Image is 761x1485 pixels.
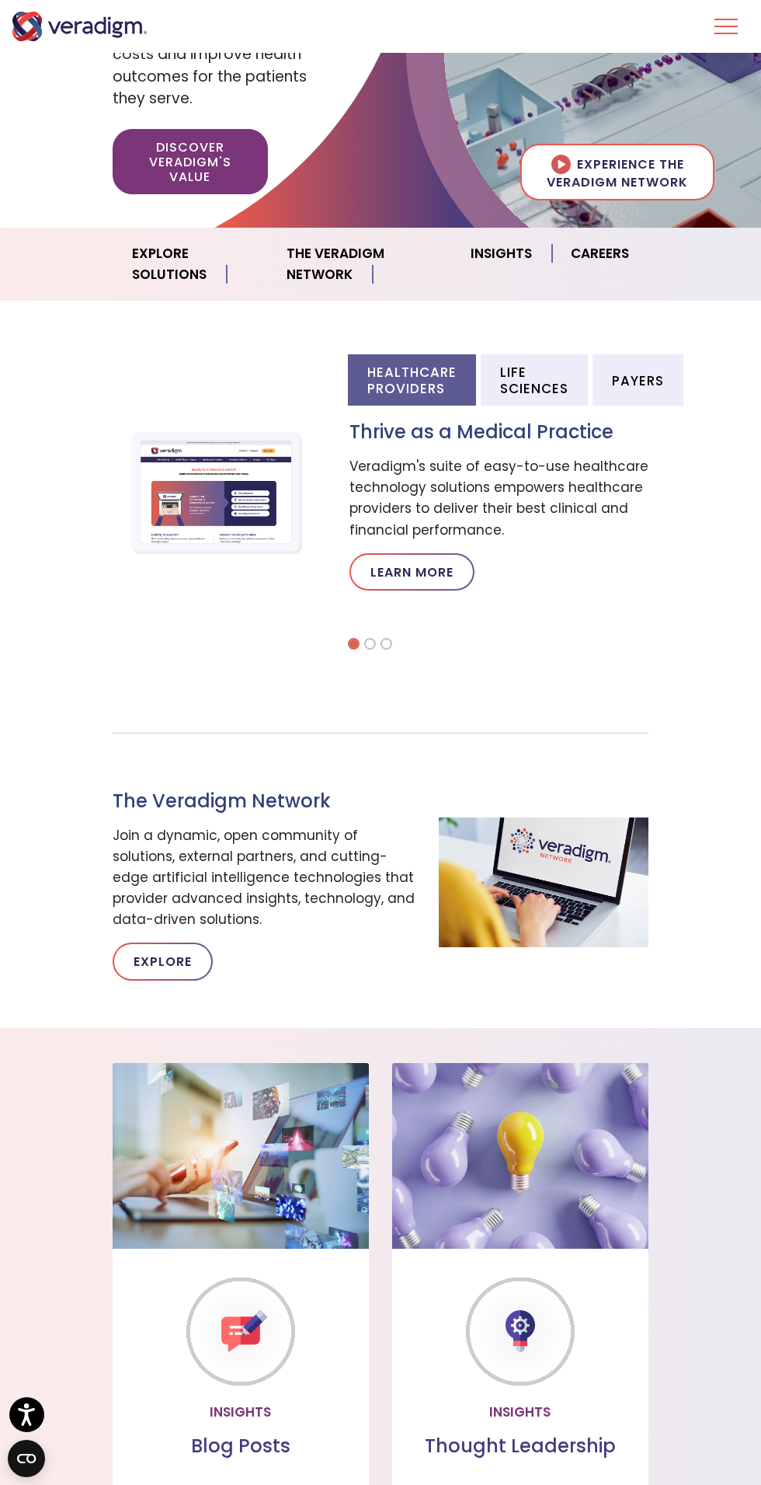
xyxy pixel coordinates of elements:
a: Insights [452,234,552,274]
li: Life Sciences [481,354,588,406]
a: The Veradigm Network [268,234,452,295]
p: Veradigm's suite of easy-to-use healthcare technology solutions empowers healthcare providers to ... [349,456,648,541]
li: Payers [592,354,683,406]
h3: Thought Leadership [405,1435,636,1458]
li: Healthcare Providers [348,354,476,406]
a: Careers [552,234,648,274]
a: Learn More [349,553,474,591]
h3: Thrive as a Medical Practice [349,421,648,444]
a: Discover Veradigm's Value [113,129,268,195]
img: Veradigm logo [12,12,148,41]
p: Insights [405,1402,636,1423]
button: Toggle Navigation Menu [714,6,738,47]
h3: The Veradigm Network [113,790,415,813]
a: Explore [113,943,213,980]
a: Explore Solutions [113,234,268,295]
p: Insights [125,1402,356,1423]
h3: Blog Posts [125,1435,356,1458]
p: Join a dynamic, open community of solutions, external partners, and cutting-edge artificial intel... [113,825,415,931]
button: Open CMP widget [8,1440,45,1477]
